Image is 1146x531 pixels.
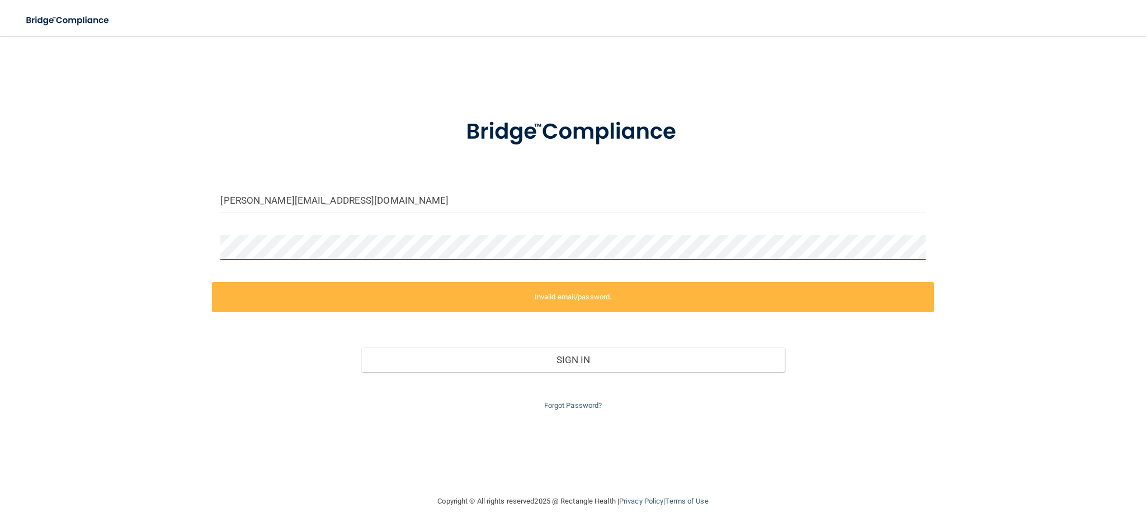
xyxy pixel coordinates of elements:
a: Forgot Password? [544,401,602,410]
div: Copyright © All rights reserved 2025 @ Rectangle Health | | [369,483,777,519]
img: bridge_compliance_login_screen.278c3ca4.svg [443,103,704,161]
iframe: Drift Widget Chat Controller [953,452,1133,496]
img: bridge_compliance_login_screen.278c3ca4.svg [17,9,120,32]
input: Email [220,188,925,213]
label: Invalid email/password. [212,282,933,312]
button: Sign In [361,347,784,372]
a: Privacy Policy [619,497,663,505]
a: Terms of Use [665,497,708,505]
